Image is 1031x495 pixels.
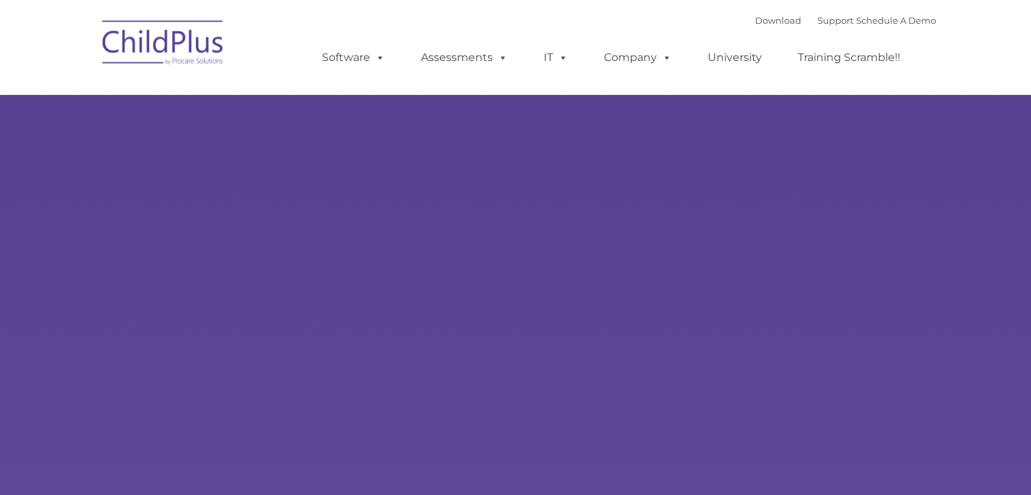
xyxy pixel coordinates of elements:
img: ChildPlus by Procare Solutions [96,11,231,79]
a: Schedule A Demo [856,15,936,26]
a: University [694,44,775,71]
a: Download [755,15,801,26]
a: Training Scramble!! [784,44,914,71]
a: Company [590,44,685,71]
a: Software [308,44,399,71]
a: IT [530,44,582,71]
a: Support [817,15,853,26]
a: Assessments [407,44,521,71]
font: | [755,15,936,26]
